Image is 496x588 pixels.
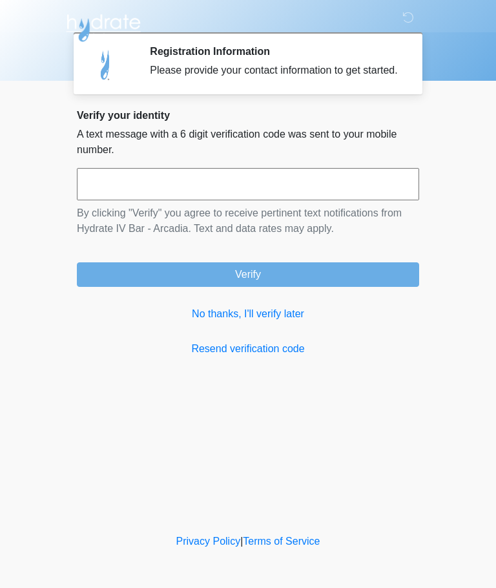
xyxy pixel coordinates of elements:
a: Privacy Policy [176,536,241,547]
img: Hydrate IV Bar - Arcadia Logo [64,10,143,43]
a: No thanks, I'll verify later [77,306,419,322]
a: | [240,536,243,547]
button: Verify [77,262,419,287]
a: Terms of Service [243,536,320,547]
p: By clicking "Verify" you agree to receive pertinent text notifications from Hydrate IV Bar - Arca... [77,205,419,236]
a: Resend verification code [77,341,419,357]
img: Agent Avatar [87,45,125,84]
p: A text message with a 6 digit verification code was sent to your mobile number. [77,127,419,158]
div: Please provide your contact information to get started. [150,63,400,78]
h2: Verify your identity [77,109,419,121]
